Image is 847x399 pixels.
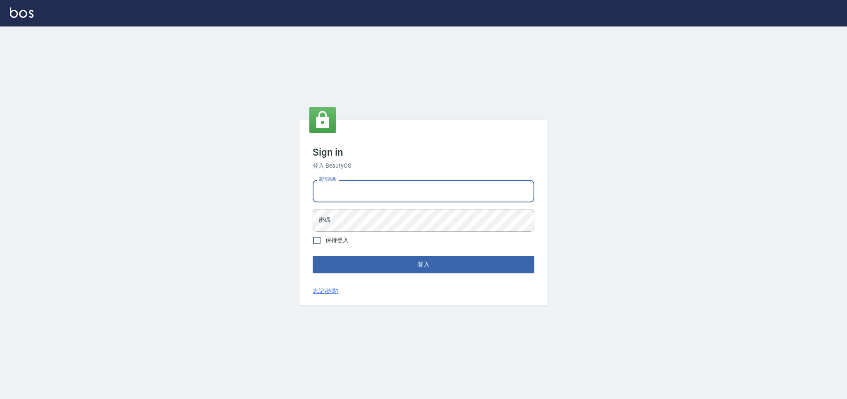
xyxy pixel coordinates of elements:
[318,176,336,183] label: 電話號碼
[313,287,339,296] a: 忘記密碼?
[10,7,33,18] img: Logo
[313,147,534,158] h3: Sign in
[313,161,534,170] h6: 登入 BeautyOS
[313,256,534,273] button: 登入
[325,236,349,245] span: 保持登入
